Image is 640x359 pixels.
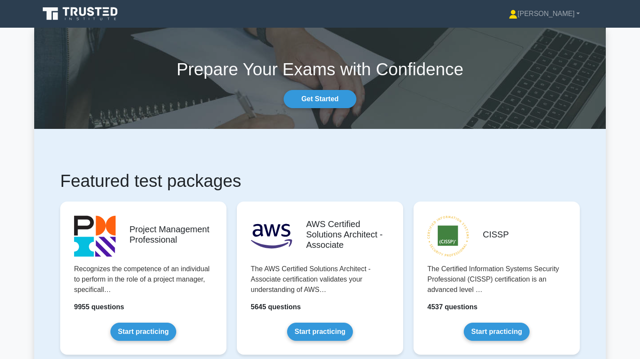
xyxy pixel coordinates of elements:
[60,170,580,191] h1: Featured test packages
[110,323,176,341] a: Start practicing
[287,323,352,341] a: Start practicing
[464,323,529,341] a: Start practicing
[488,5,601,22] a: [PERSON_NAME]
[34,59,606,80] h1: Prepare Your Exams with Confidence
[284,90,356,108] a: Get Started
